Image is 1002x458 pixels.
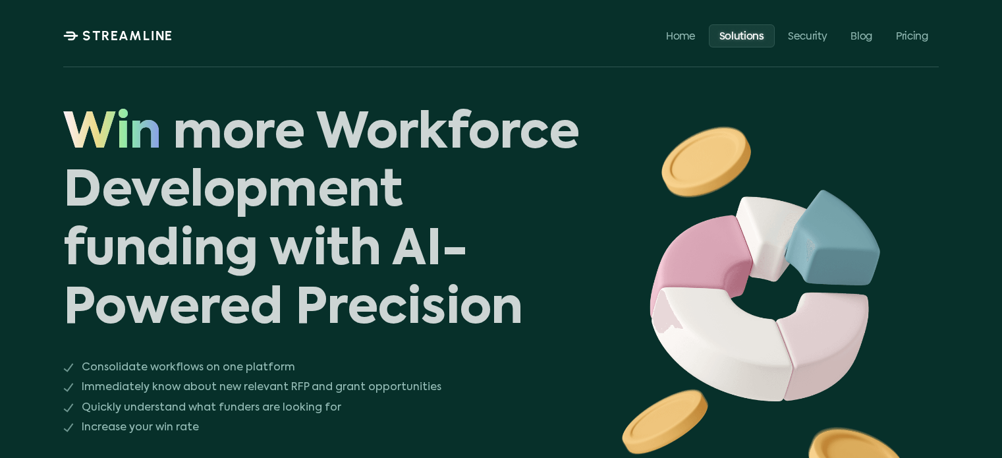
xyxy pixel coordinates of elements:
[851,29,873,42] p: Blog
[63,105,161,164] span: Win
[719,29,764,42] p: Solutions
[666,29,696,42] p: Home
[655,24,706,47] a: Home
[896,29,928,42] p: Pricing
[82,420,588,435] p: Increase your win rate
[885,24,939,47] a: Pricing
[82,28,173,43] p: STREAMLINE
[777,24,837,47] a: Security
[841,24,883,47] a: Blog
[63,28,173,43] a: STREAMLINE
[82,380,588,395] p: Immediately know about new relevant RFP and grant opportunities
[788,29,827,42] p: Security
[82,401,588,415] p: Quickly understand what funders are looking for
[82,360,588,375] p: Consolidate workflows on one platform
